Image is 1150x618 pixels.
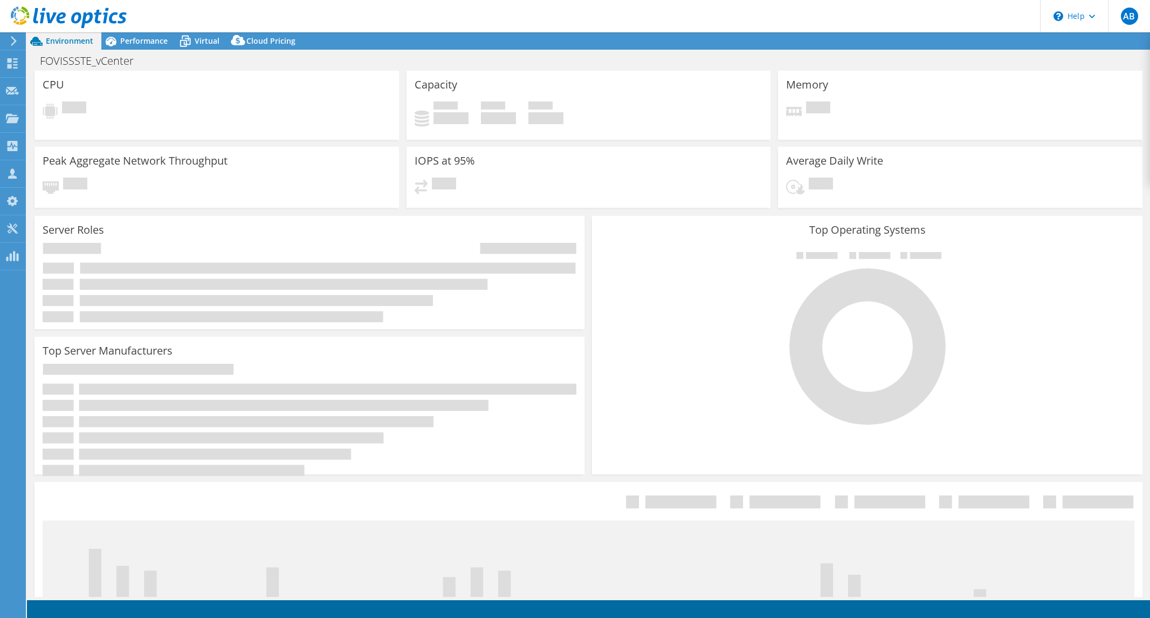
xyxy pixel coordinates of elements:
span: Pending [63,178,87,192]
span: Virtual [195,36,219,46]
span: Pending [432,178,456,192]
h3: Capacity [415,79,457,91]
h3: IOPS at 95% [415,155,475,167]
h3: Peak Aggregate Network Throughput [43,155,228,167]
h4: 0 GiB [528,112,563,124]
span: Pending [806,101,830,116]
h1: FOVISSSTE_vCenter [35,55,150,67]
h3: Top Operating Systems [600,224,1134,236]
span: Cloud Pricing [246,36,295,46]
span: Performance [120,36,168,46]
h3: CPU [43,79,64,91]
h3: Server Roles [43,224,104,236]
svg: \n [1053,11,1063,21]
span: Free [481,101,505,112]
h4: 0 GiB [433,112,469,124]
span: Total [528,101,553,112]
h3: Memory [786,79,828,91]
span: Pending [809,178,833,192]
h3: Top Server Manufacturers [43,345,173,357]
span: Used [433,101,458,112]
span: Environment [46,36,93,46]
span: AB [1121,8,1138,25]
h3: Average Daily Write [786,155,883,167]
h4: 0 GiB [481,112,516,124]
span: Pending [62,101,86,116]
